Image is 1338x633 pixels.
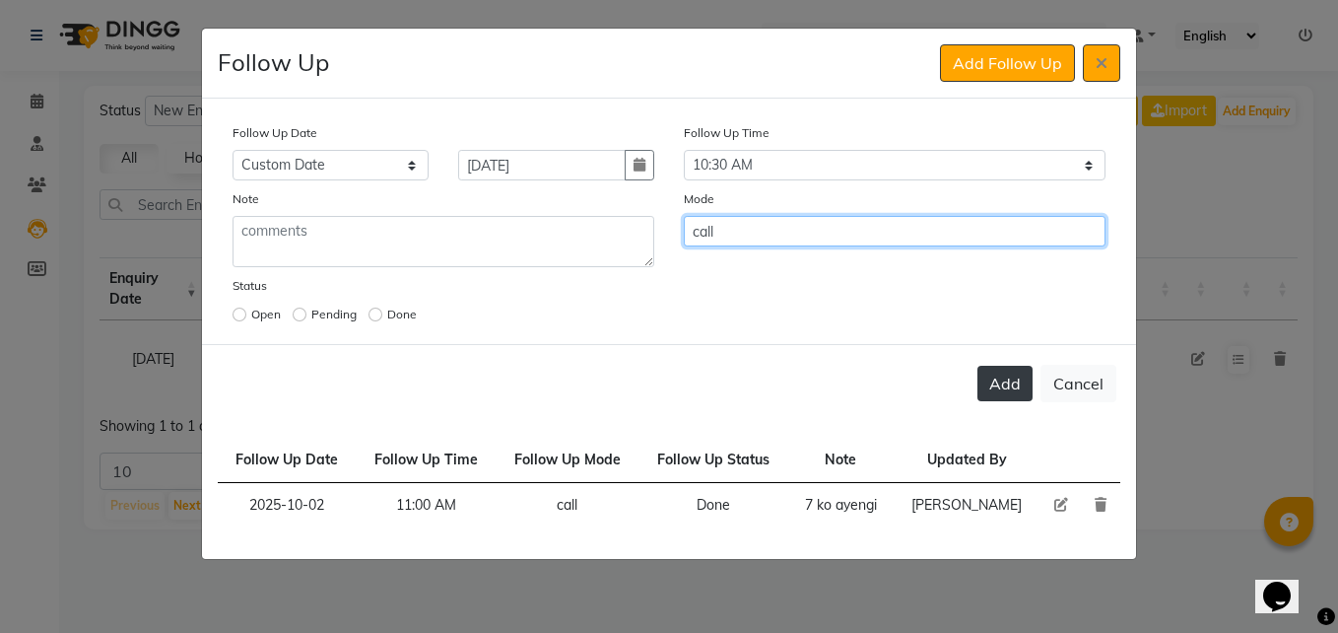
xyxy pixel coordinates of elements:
label: Mode [684,190,714,208]
td: Updated By [893,438,1039,483]
td: 7 ko ayengi [788,483,894,528]
label: Follow Up Time [684,124,769,142]
td: Follow Up Date [218,438,357,483]
button: Add Follow Up [940,44,1075,82]
td: Follow Up Mode [496,438,638,483]
input: Email/phone/SMS [684,216,1105,246]
label: Note [233,190,259,208]
div: 11:00 AM [368,495,484,516]
label: Done [387,306,417,323]
label: Status [233,277,267,295]
td: Follow Up Status [638,438,788,483]
label: Open [251,306,281,323]
td: Done [638,483,788,528]
button: Cancel [1040,365,1116,402]
label: Follow Up Date [233,124,317,142]
td: [PERSON_NAME] [893,483,1039,528]
h4: Follow Up [218,44,329,80]
button: Add [977,366,1033,401]
iframe: chat widget [1255,554,1318,613]
div: 2025-10-02 [230,495,345,516]
td: Note [788,438,894,483]
td: Follow Up Time [356,438,496,483]
td: call [496,483,638,528]
label: Pending [311,306,357,323]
